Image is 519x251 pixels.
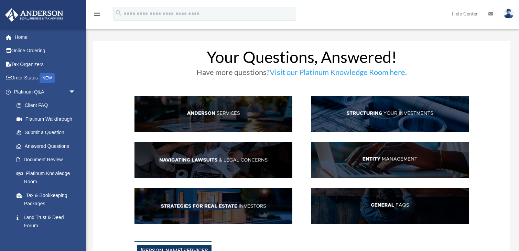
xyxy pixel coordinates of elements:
[134,49,468,68] h1: Your Questions, Answered!
[270,67,407,80] a: Visit our Platinum Knowledge Room here.
[10,99,83,112] a: Client FAQ
[10,153,86,167] a: Document Review
[134,188,292,224] img: StratsRE_hdr
[134,96,292,132] img: AndServ_hdr
[311,142,469,178] img: EntManag_hdr
[10,188,86,210] a: Tax & Bookkeeping Packages
[69,85,83,99] span: arrow_drop_down
[93,10,101,18] i: menu
[134,142,292,178] img: NavLaw_hdr
[5,57,86,71] a: Tax Organizers
[10,166,86,188] a: Platinum Knowledge Room
[10,112,86,126] a: Platinum Walkthrough
[10,210,86,232] a: Land Trust & Deed Forum
[10,139,86,153] a: Answered Questions
[311,188,469,224] img: GenFAQ_hdr
[134,68,468,79] h3: Have more questions?
[10,126,86,140] a: Submit a Question
[504,9,514,19] img: User Pic
[5,44,86,58] a: Online Ordering
[5,30,86,44] a: Home
[115,9,122,17] i: search
[311,96,469,132] img: StructInv_hdr
[5,71,86,85] a: Order StatusNEW
[93,12,101,18] a: menu
[40,73,55,83] div: NEW
[3,8,65,22] img: Anderson Advisors Platinum Portal
[5,85,86,99] a: Platinum Q&Aarrow_drop_down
